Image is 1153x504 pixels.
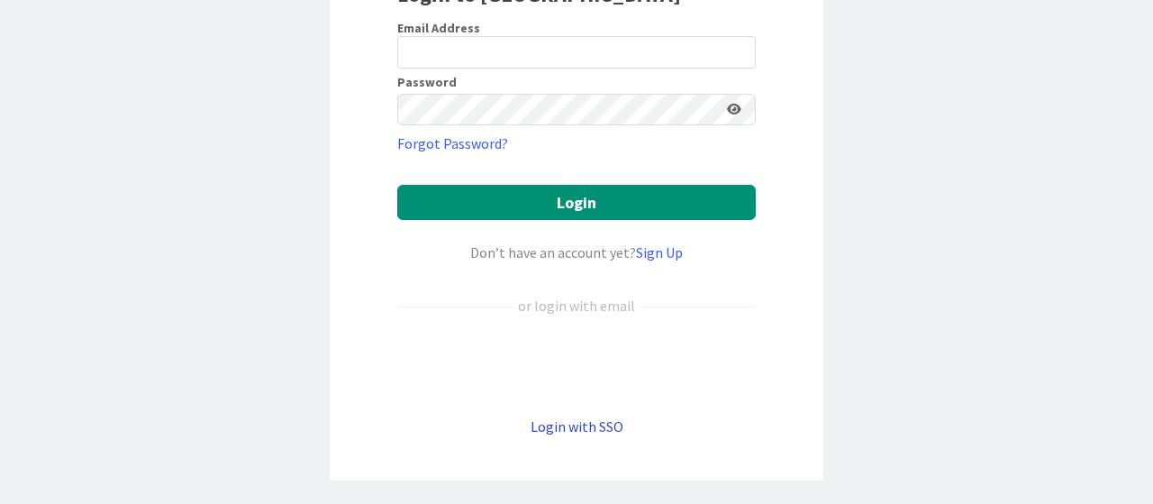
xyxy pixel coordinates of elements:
[531,417,623,435] a: Login with SSO
[388,346,765,386] iframe: Sign in with Google Button
[636,243,683,261] a: Sign Up
[397,133,508,154] a: Forgot Password?
[397,185,756,220] button: Login
[513,295,640,316] div: or login with email
[397,76,457,88] label: Password
[397,20,480,36] label: Email Address
[397,242,756,263] div: Don’t have an account yet?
